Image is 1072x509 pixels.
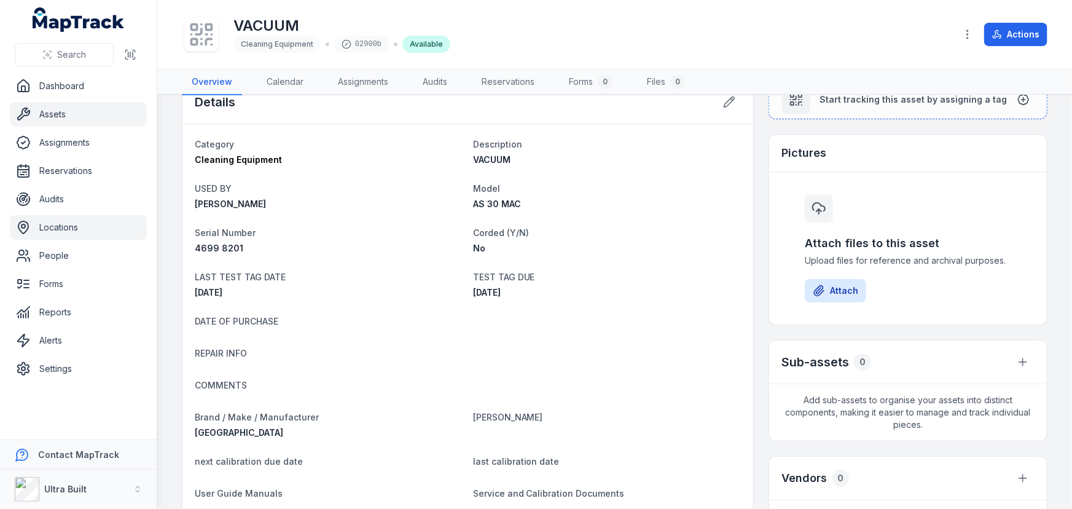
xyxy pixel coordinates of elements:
[473,139,522,149] span: Description
[10,215,147,240] a: Locations
[15,43,114,66] button: Search
[57,49,86,61] span: Search
[195,427,283,438] span: [GEOGRAPHIC_DATA]
[195,93,235,111] h2: Details
[10,272,147,296] a: Forms
[473,488,625,499] span: Service and Calibration Documents
[472,69,544,95] a: Reservations
[195,287,222,298] time: 18/02/2025, 10:30:00 am
[195,348,247,358] span: REPAIR INFO
[195,272,286,282] span: LAST TEST TAG DATE
[195,243,243,253] span: 4699 8201
[473,183,500,194] span: Model
[402,36,450,53] div: Available
[195,183,232,194] span: USED BY
[473,243,485,253] span: No
[10,159,147,183] a: Reservations
[33,7,125,32] a: MapTrack
[805,254,1011,267] span: Upload files for reference and archival purposes.
[781,470,827,487] h3: Vendors
[805,235,1011,252] h3: Attach files to this asset
[473,272,535,282] span: TEST TAG DUE
[10,187,147,211] a: Audits
[781,144,826,162] h3: Pictures
[769,384,1047,441] span: Add sub-assets to organise your assets into distinct components, making it easier to manage and t...
[182,69,242,95] a: Overview
[195,488,283,499] span: User Guide Manuals
[257,69,313,95] a: Calendar
[195,287,222,298] span: [DATE]
[473,199,521,209] span: AS 30 MAC
[598,74,612,89] div: 0
[637,69,695,95] a: Files0
[10,74,147,98] a: Dashboard
[769,80,1047,119] button: Start tracking this asset by assigning a tag
[10,328,147,353] a: Alerts
[413,69,457,95] a: Audits
[334,36,389,53] div: 02900b
[195,380,247,390] span: COMMENTS
[10,300,147,325] a: Reports
[473,287,501,298] time: 01/06/2025, 9:30:00 am
[195,316,278,326] span: DATE OF PURCHASE
[195,456,303,467] span: next calibration due date
[195,139,234,149] span: Category
[195,199,266,209] span: [PERSON_NAME]
[473,154,511,165] span: VACUUM
[854,353,871,371] div: 0
[473,412,543,422] span: [PERSON_NAME]
[984,23,1047,46] button: Actions
[44,484,87,494] strong: Ultra Built
[473,456,560,467] span: last calibration date
[38,449,119,460] strong: Contact MapTrack
[832,470,849,487] div: 0
[670,74,685,89] div: 0
[10,357,147,381] a: Settings
[241,39,313,49] span: Cleaning Equipment
[10,130,147,155] a: Assignments
[328,69,398,95] a: Assignments
[195,227,256,238] span: Serial Number
[805,279,866,302] button: Attach
[195,412,319,422] span: Brand / Make / Manufacturer
[559,69,622,95] a: Forms0
[473,227,529,238] span: Corded (Y/N)
[195,154,282,165] span: Cleaning Equipment
[820,93,1007,106] span: Start tracking this asset by assigning a tag
[233,16,450,36] h1: VACUUM
[10,243,147,268] a: People
[473,287,501,298] span: [DATE]
[781,353,849,371] h2: Sub-assets
[10,102,147,127] a: Assets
